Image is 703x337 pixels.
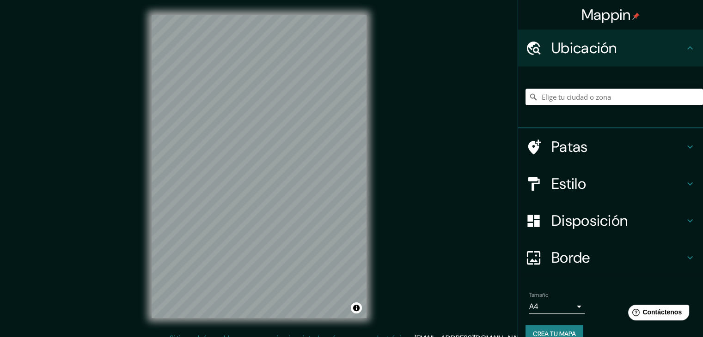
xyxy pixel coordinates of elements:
font: Patas [551,137,588,156]
div: Patas [518,128,703,165]
canvas: Mapa [152,15,367,318]
font: Disposición [551,211,628,230]
div: Estilo [518,165,703,202]
font: Mappin [581,5,631,24]
font: Borde [551,248,590,267]
button: Activar o desactivar atribución [351,302,362,313]
font: Ubicación [551,38,617,58]
div: Disposición [518,202,703,239]
font: Estilo [551,174,586,193]
div: Ubicación [518,30,703,66]
font: Tamaño [529,291,548,299]
img: pin-icon.png [632,12,640,20]
div: A4 [529,299,585,314]
font: A4 [529,301,538,311]
div: Borde [518,239,703,276]
input: Elige tu ciudad o zona [526,89,703,105]
iframe: Lanzador de widgets de ayuda [621,301,693,327]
